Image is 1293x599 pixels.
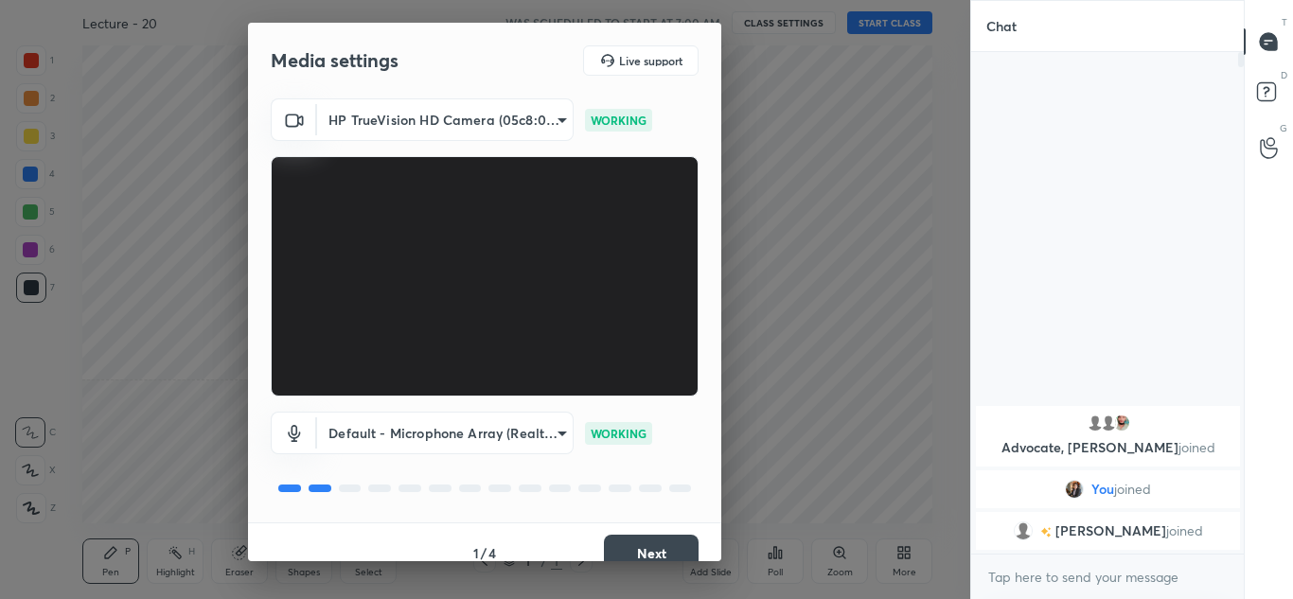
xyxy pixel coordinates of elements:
[1280,121,1287,135] p: G
[1114,482,1151,497] span: joined
[591,425,646,442] p: WORKING
[1013,521,1032,540] img: default.png
[488,543,496,563] h4: 4
[1098,414,1117,432] img: default.png
[317,98,574,141] div: HP TrueVision HD Camera (05c8:03d2)
[1039,527,1051,537] img: no-rating-badge.077c3623.svg
[473,543,479,563] h4: 1
[271,48,399,73] h2: Media settings
[1065,480,1084,499] img: f8d22af1ab184ebab6c0401e38a227d9.jpg
[591,112,646,129] p: WORKING
[1282,15,1287,29] p: T
[1165,523,1202,538] span: joined
[1281,68,1287,82] p: D
[619,55,682,66] h5: Live support
[1085,414,1104,432] img: default.png
[1178,438,1214,456] span: joined
[604,535,699,573] button: Next
[1054,523,1165,538] span: [PERSON_NAME]
[317,412,574,454] div: HP TrueVision HD Camera (05c8:03d2)
[1111,414,1130,432] img: 63fb72e59aca45dbaf7aa6ec3def0940.jpg
[971,402,1245,554] div: grid
[987,440,1229,455] p: Advocate, [PERSON_NAME]
[1091,482,1114,497] span: You
[971,1,1032,51] p: Chat
[481,543,487,563] h4: /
